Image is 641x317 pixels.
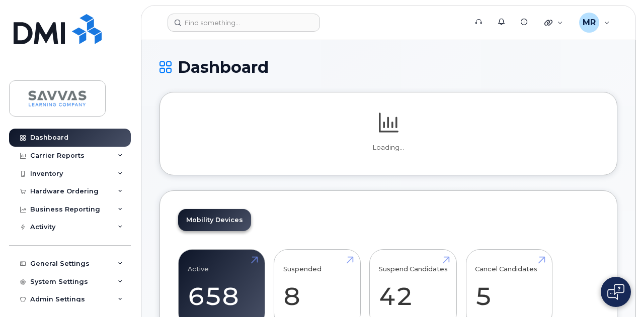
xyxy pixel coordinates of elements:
[607,284,624,300] img: Open chat
[159,58,617,76] h1: Dashboard
[178,143,599,152] p: Loading...
[178,209,251,231] a: Mobility Devices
